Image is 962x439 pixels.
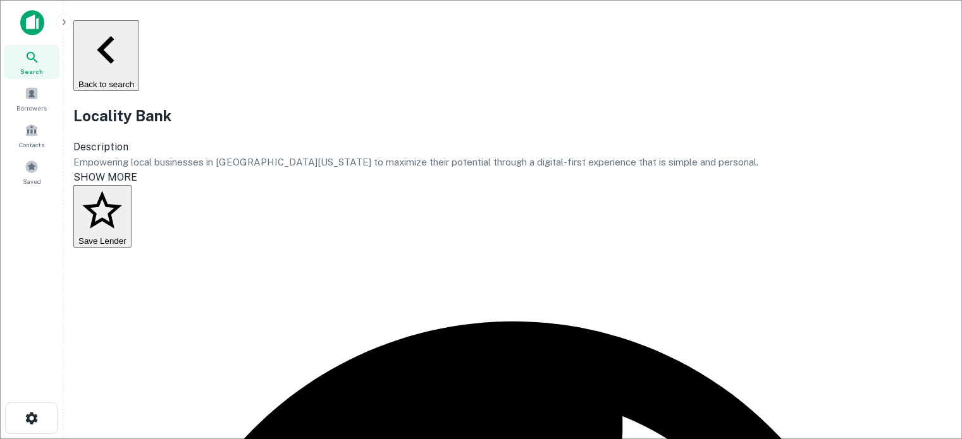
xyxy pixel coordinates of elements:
span: Saved [23,176,41,186]
span: Description [73,141,128,153]
a: Borrowers [4,81,59,116]
h2: Locality Bank [73,104,952,127]
a: Search [4,45,59,79]
iframe: Chat Widget [899,338,962,399]
span: Search [20,66,43,76]
span: SHOW MORE [73,171,137,183]
span: Contacts [19,140,44,150]
button: Back to search [73,20,139,91]
a: Contacts [4,118,59,152]
span: Borrowers [16,103,47,113]
p: Empowering local businesses in [GEOGRAPHIC_DATA][US_STATE] to maximize their potential through a ... [73,155,952,170]
a: Saved [4,155,59,189]
button: Save Lender [73,185,132,248]
img: capitalize-icon.png [20,10,44,35]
